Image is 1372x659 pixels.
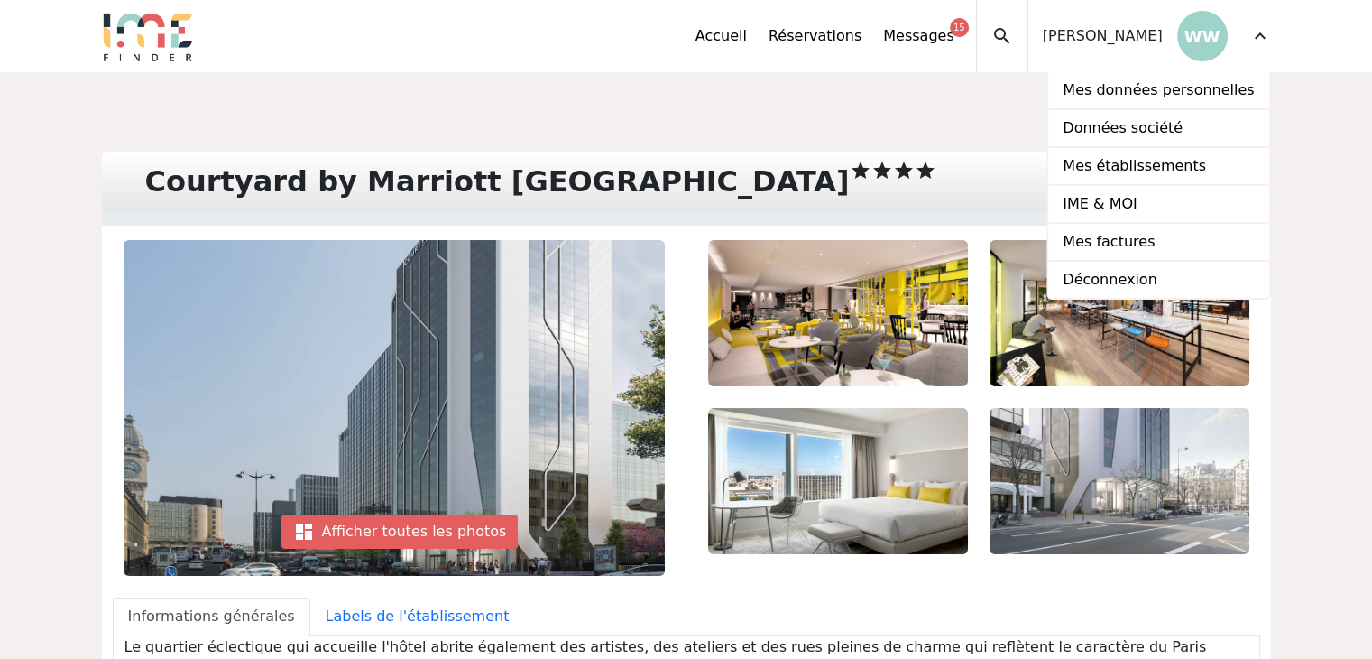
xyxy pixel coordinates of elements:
[990,240,1249,386] img: 3.jpg
[769,25,861,47] a: Réservations
[695,25,747,47] a: Accueil
[281,515,519,549] div: Afficher toutes les photos
[883,25,953,47] a: Messages15
[310,598,525,636] a: Labels de l'établissement
[1249,25,1271,47] span: expand_more
[1043,25,1163,47] span: [PERSON_NAME]
[102,11,194,61] img: Logo.png
[1177,11,1228,61] p: WW
[1048,148,1268,186] a: Mes établissements
[871,160,893,181] span: star
[850,160,871,181] span: star
[1048,262,1268,298] a: Déconnexion
[293,521,315,543] span: dashboard
[915,160,936,181] span: star
[991,25,1013,47] span: search
[1048,224,1268,262] a: Mes factures
[1048,72,1268,110] a: Mes données personnelles
[1048,186,1268,224] a: IME & MOI
[113,598,310,636] a: Informations générales
[893,160,915,181] span: star
[708,240,968,386] img: 2.jpg
[990,408,1249,554] img: 5.jpg
[1048,110,1268,148] a: Données société
[950,18,969,37] div: 15
[134,159,947,204] div: Courtyard by Marriott [GEOGRAPHIC_DATA]
[708,408,968,554] img: 4.jpg
[124,240,665,576] img: 1.jpg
